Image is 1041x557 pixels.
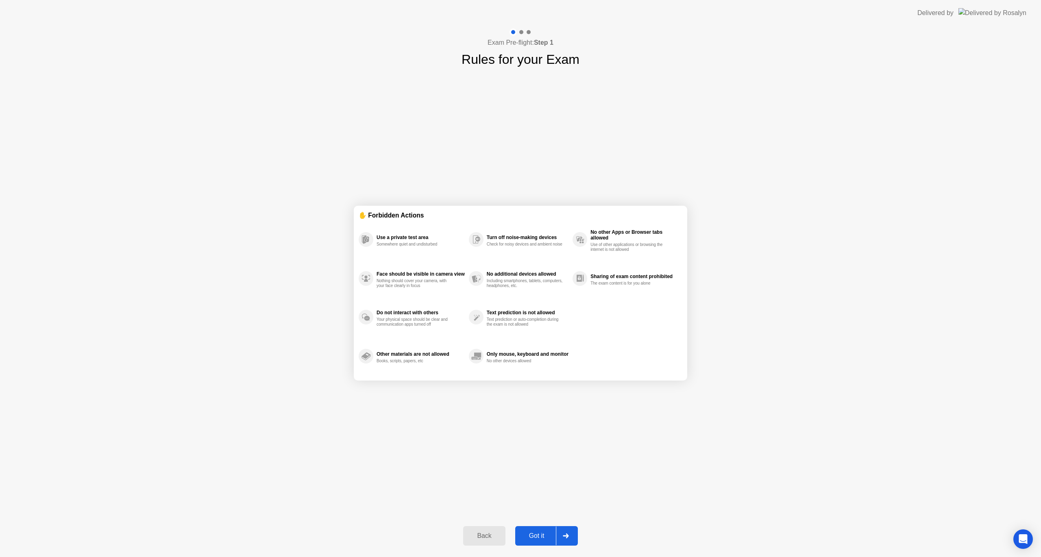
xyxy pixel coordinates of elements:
button: Back [463,526,505,546]
div: No other Apps or Browser tabs allowed [590,229,678,241]
div: Somewhere quiet and undisturbed [377,242,453,247]
div: Do not interact with others [377,310,465,315]
div: Delivered by [917,8,954,18]
div: Back [466,532,503,540]
div: ✋ Forbidden Actions [359,211,682,220]
div: Got it [518,532,556,540]
div: The exam content is for you alone [590,281,667,286]
div: Other materials are not allowed [377,351,465,357]
div: Face should be visible in camera view [377,271,465,277]
button: Got it [515,526,578,546]
div: Only mouse, keyboard and monitor [487,351,568,357]
b: Step 1 [534,39,553,46]
h1: Rules for your Exam [462,50,579,69]
div: Open Intercom Messenger [1013,529,1033,549]
div: Books, scripts, papers, etc [377,359,453,363]
div: Your physical space should be clear and communication apps turned off [377,317,453,327]
div: Sharing of exam content prohibited [590,274,678,279]
div: Nothing should cover your camera, with your face clearly in focus [377,278,453,288]
div: Use of other applications or browsing the internet is not allowed [590,242,667,252]
h4: Exam Pre-flight: [488,38,553,48]
div: Check for noisy devices and ambient noise [487,242,564,247]
img: Delivered by Rosalyn [958,8,1026,17]
div: Text prediction or auto-completion during the exam is not allowed [487,317,564,327]
div: Text prediction is not allowed [487,310,568,315]
div: No other devices allowed [487,359,564,363]
div: No additional devices allowed [487,271,568,277]
div: Including smartphones, tablets, computers, headphones, etc. [487,278,564,288]
div: Turn off noise-making devices [487,235,568,240]
div: Use a private test area [377,235,465,240]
